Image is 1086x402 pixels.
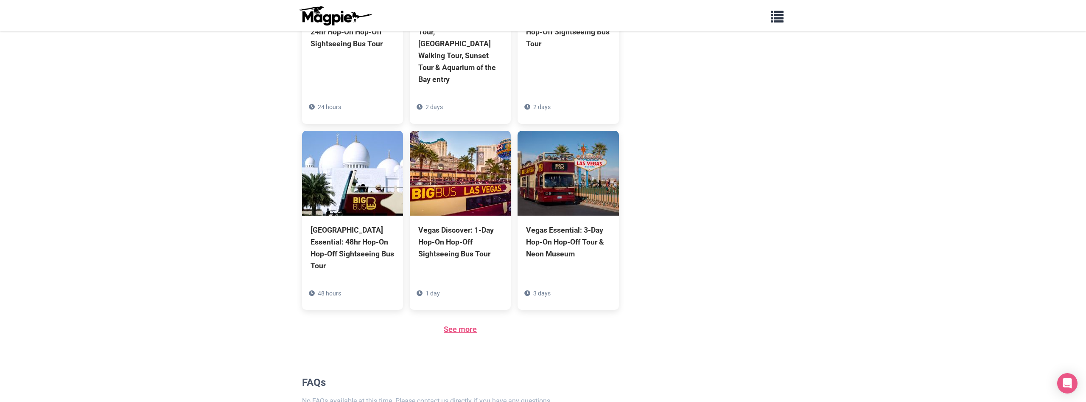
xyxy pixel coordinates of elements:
[410,131,511,298] a: Vegas Discover: 1-Day Hop-On Hop-Off Sightseeing Bus Tour 1 day
[410,131,511,216] img: Vegas Discover: 1-Day Hop-On Hop-Off Sightseeing Bus Tour
[518,131,619,298] a: Vegas Essential: 3-Day Hop-On Hop-Off Tour & Neon Museum 3 days
[302,131,403,310] a: [GEOGRAPHIC_DATA] Essential: 48hr Hop-On Hop-Off Sightseeing Bus Tour 48 hours
[425,104,443,110] span: 2 days
[418,224,502,260] div: Vegas Discover: 1-Day Hop-On Hop-Off Sightseeing Bus Tour
[311,224,395,272] div: [GEOGRAPHIC_DATA] Essential: 48hr Hop-On Hop-Off Sightseeing Bus Tour
[297,6,373,26] img: logo-ab69f6fb50320c5b225c76a69d11143b.png
[533,104,551,110] span: 2 days
[302,131,403,216] img: Abu Dhabi Essential: 48hr Hop-On Hop-Off Sightseeing Bus Tour
[444,325,477,334] a: See more
[533,290,551,297] span: 3 days
[318,104,341,110] span: 24 hours
[318,290,341,297] span: 48 hours
[302,377,619,389] h2: FAQs
[1057,373,1078,394] div: Open Intercom Messenger
[425,290,440,297] span: 1 day
[418,2,502,86] div: San Francisco Explore: 48-Hour Hop-On Hop-Off Tour, [GEOGRAPHIC_DATA] Walking Tour, Sunset Tour &...
[518,131,619,216] img: Vegas Essential: 3-Day Hop-On Hop-Off Tour & Neon Museum
[526,224,610,260] div: Vegas Essential: 3-Day Hop-On Hop-Off Tour & Neon Museum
